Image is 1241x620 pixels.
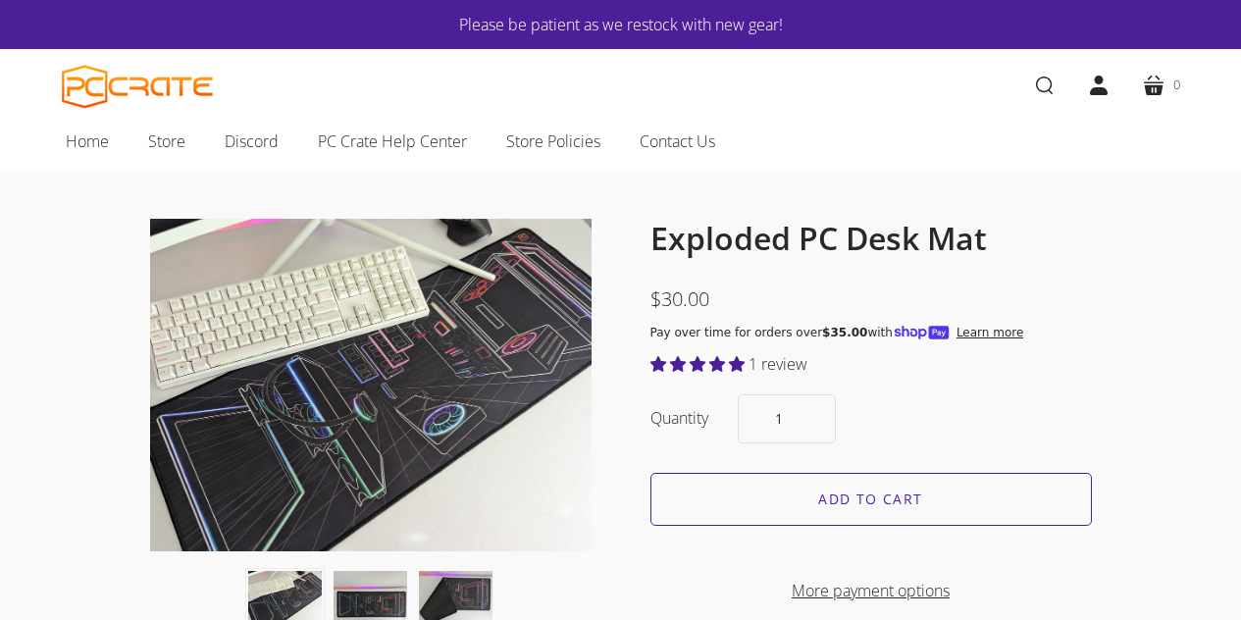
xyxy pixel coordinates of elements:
[121,12,1121,37] a: Please be patient as we restock with new gear!
[506,129,600,154] span: Store Policies
[32,121,1210,170] nav: Main navigation
[487,121,620,162] a: Store Policies
[650,473,1092,526] input: Add to cart
[62,65,214,109] a: PC CRATE
[205,121,298,162] a: Discord
[749,353,807,375] span: 1 review
[1173,75,1180,95] span: 0
[225,129,279,154] span: Discord
[650,353,749,375] span: 5.00 stars
[650,405,708,431] label: Quantity
[640,129,715,154] span: Contact Us
[46,121,129,162] a: Home
[650,285,709,312] span: $30.00
[129,121,205,162] a: Store
[318,129,467,154] span: PC Crate Help Center
[150,219,592,551] img: Desk mat on desk with keyboard, monitor, and mouse.
[1126,58,1196,113] a: 0
[650,578,1092,603] a: More payment options
[148,129,185,154] span: Store
[650,219,1092,258] h1: Exploded PC Desk Mat
[66,129,109,154] span: Home
[298,121,487,162] a: PC Crate Help Center
[620,121,735,162] a: Contact Us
